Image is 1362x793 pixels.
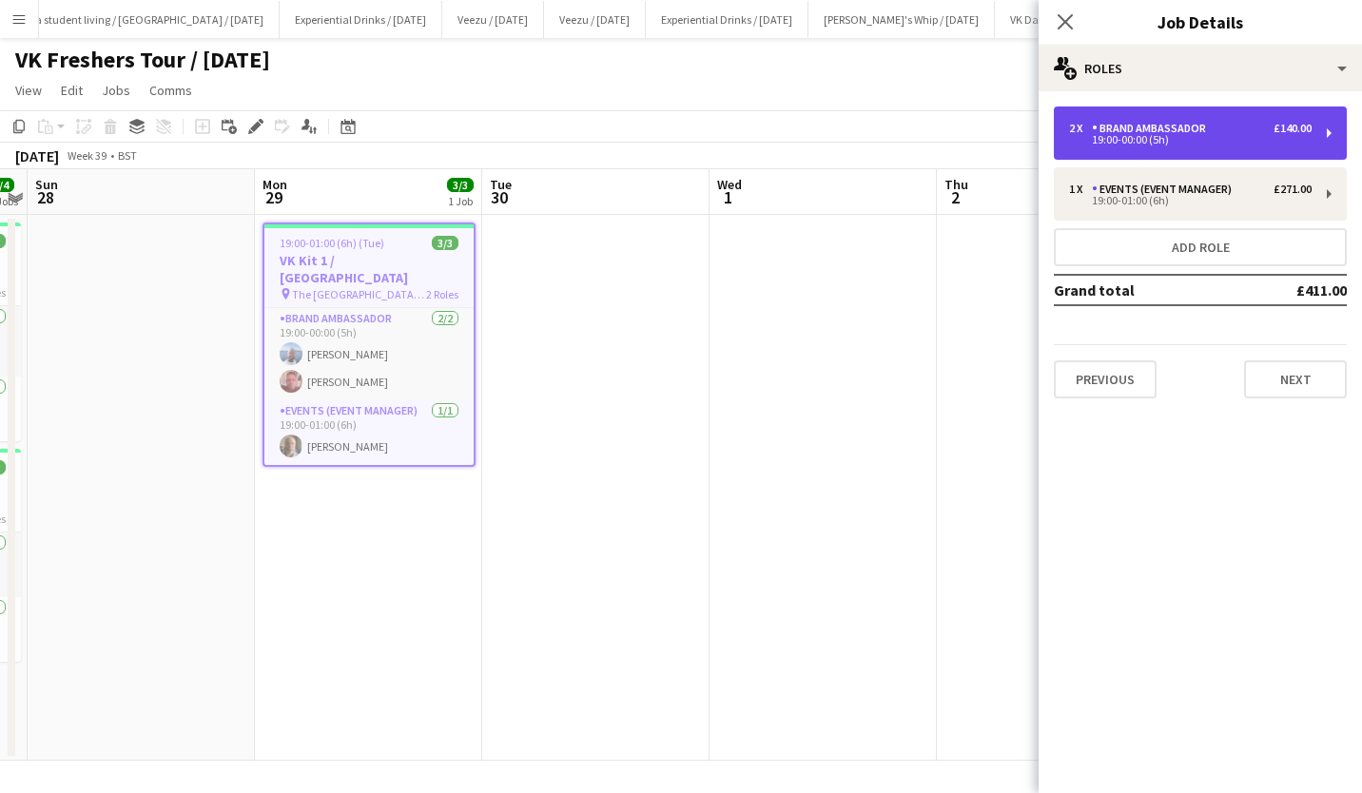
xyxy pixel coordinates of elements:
[263,222,476,467] app-job-card: 19:00-01:00 (6h) (Tue)3/3VK Kit 1 / [GEOGRAPHIC_DATA] The [GEOGRAPHIC_DATA], [GEOGRAPHIC_DATA]2 R...
[53,78,90,103] a: Edit
[280,1,442,38] button: Experiential Drinks / [DATE]
[1069,135,1312,145] div: 19:00-00:00 (5h)
[1092,183,1239,196] div: Events (Event Manager)
[118,148,137,163] div: BST
[292,287,426,301] span: The [GEOGRAPHIC_DATA], [GEOGRAPHIC_DATA]
[1274,183,1312,196] div: £271.00
[35,176,58,193] span: Sun
[1054,228,1347,266] button: Add role
[263,176,287,193] span: Mon
[61,82,83,99] span: Edit
[1069,183,1092,196] div: 1 x
[944,176,968,193] span: Thu
[1054,360,1157,398] button: Previous
[1092,122,1214,135] div: Brand Ambassador
[490,176,512,193] span: Tue
[1039,10,1362,34] h3: Job Details
[264,252,474,286] h3: VK Kit 1 / [GEOGRAPHIC_DATA]
[94,78,138,103] a: Jobs
[149,82,192,99] span: Comms
[995,1,1124,38] button: VK Daytime / [DATE]
[102,82,130,99] span: Jobs
[646,1,808,38] button: Experiential Drinks / [DATE]
[714,186,742,208] span: 1
[142,78,200,103] a: Comms
[1274,122,1312,135] div: £140.00
[1039,46,1362,91] div: Roles
[432,236,458,250] span: 3/3
[15,46,270,74] h1: VK Freshers Tour / [DATE]
[447,178,474,192] span: 3/3
[264,308,474,400] app-card-role: Brand Ambassador2/219:00-00:00 (5h)[PERSON_NAME][PERSON_NAME]
[15,146,59,165] div: [DATE]
[448,194,473,208] div: 1 Job
[1069,122,1092,135] div: 2 x
[717,176,742,193] span: Wed
[1069,196,1312,205] div: 19:00-01:00 (6h)
[264,400,474,465] app-card-role: Events (Event Manager)1/119:00-01:00 (6h)[PERSON_NAME]
[1234,275,1347,305] td: £411.00
[15,82,42,99] span: View
[942,186,968,208] span: 2
[808,1,995,38] button: [PERSON_NAME]'s Whip / [DATE]
[442,1,544,38] button: Veezu / [DATE]
[280,236,384,250] span: 19:00-01:00 (6h) (Tue)
[544,1,646,38] button: Veezu / [DATE]
[63,148,110,163] span: Week 39
[426,287,458,301] span: 2 Roles
[260,186,287,208] span: 29
[32,186,58,208] span: 28
[8,78,49,103] a: View
[1244,360,1347,398] button: Next
[487,186,512,208] span: 30
[1054,275,1234,305] td: Grand total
